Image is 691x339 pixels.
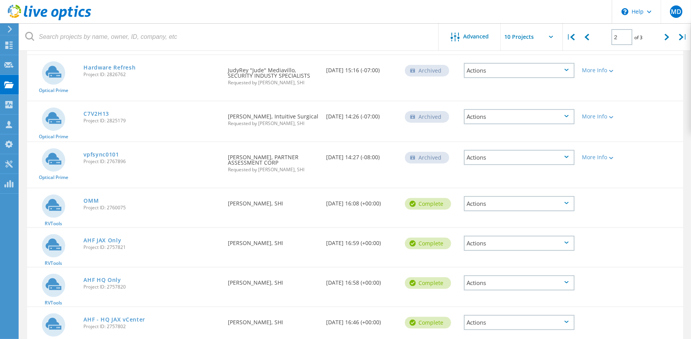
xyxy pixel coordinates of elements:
span: RVTools [45,261,62,266]
div: Actions [464,109,574,124]
div: Actions [464,63,574,78]
div: More Info [582,68,627,73]
div: Archived [405,152,449,163]
a: AHF HQ Only [83,277,121,283]
input: Search projects by name, owner, ID, company, etc [19,23,439,50]
div: Complete [405,277,451,289]
span: Requested by [PERSON_NAME], SHI [228,80,319,85]
div: [PERSON_NAME], SHI [224,228,323,254]
div: [DATE] 14:27 (-08:00) [322,142,401,168]
span: Project ID: 2757820 [83,285,220,289]
div: Archived [405,111,449,123]
div: Complete [405,198,451,210]
div: [PERSON_NAME], Intuitive Surgical [224,101,323,134]
a: vpfsync0101 [83,152,119,157]
div: Actions [464,196,574,211]
span: Optical Prime [39,175,68,180]
div: | [675,23,691,51]
span: Project ID: 2826762 [83,72,220,77]
a: AHF JAX Only [83,238,121,243]
div: More Info [582,155,627,160]
span: Project ID: 2825179 [83,118,220,123]
div: [PERSON_NAME], PARTNER ASSESSMENT CORP [224,142,323,180]
span: Project ID: 2760075 [83,205,220,210]
div: Actions [464,275,574,290]
span: Optical Prime [39,134,68,139]
span: Optical Prime [39,88,68,93]
span: MD [671,9,681,15]
div: JudyRey "Jude" Mediavillo, SECURITY INDUSTY SPECIALISTS [224,55,323,93]
a: Live Optics Dashboard [8,16,91,22]
div: [DATE] 16:46 (+00:00) [322,307,401,333]
div: Actions [464,236,574,251]
span: Requested by [PERSON_NAME], SHI [228,167,319,172]
svg: \n [622,8,628,15]
a: Hardware Refresh [83,65,135,70]
div: [PERSON_NAME], SHI [224,307,323,333]
span: Project ID: 2757802 [83,324,220,329]
div: [PERSON_NAME], SHI [224,188,323,214]
a: OMM [83,198,99,203]
div: Complete [405,238,451,249]
span: RVTools [45,221,62,226]
div: [PERSON_NAME], SHI [224,268,323,293]
div: [DATE] 14:26 (-07:00) [322,101,401,127]
span: Requested by [PERSON_NAME], SHI [228,121,319,126]
span: RVTools [45,301,62,305]
div: Actions [464,315,574,330]
a: AHF - HQ JAX vCenter [83,317,145,322]
span: Project ID: 2767896 [83,159,220,164]
div: More Info [582,114,627,119]
div: Complete [405,317,451,329]
div: | [563,23,579,51]
span: of 3 [634,34,642,41]
span: Project ID: 2757821 [83,245,220,250]
div: [DATE] 16:58 (+00:00) [322,268,401,293]
div: [DATE] 16:59 (+00:00) [322,228,401,254]
div: [DATE] 15:16 (-07:00) [322,55,401,81]
div: Actions [464,150,574,165]
span: Advanced [464,34,489,39]
div: [DATE] 16:08 (+00:00) [322,188,401,214]
a: C7V2H13 [83,111,109,116]
div: Archived [405,65,449,76]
